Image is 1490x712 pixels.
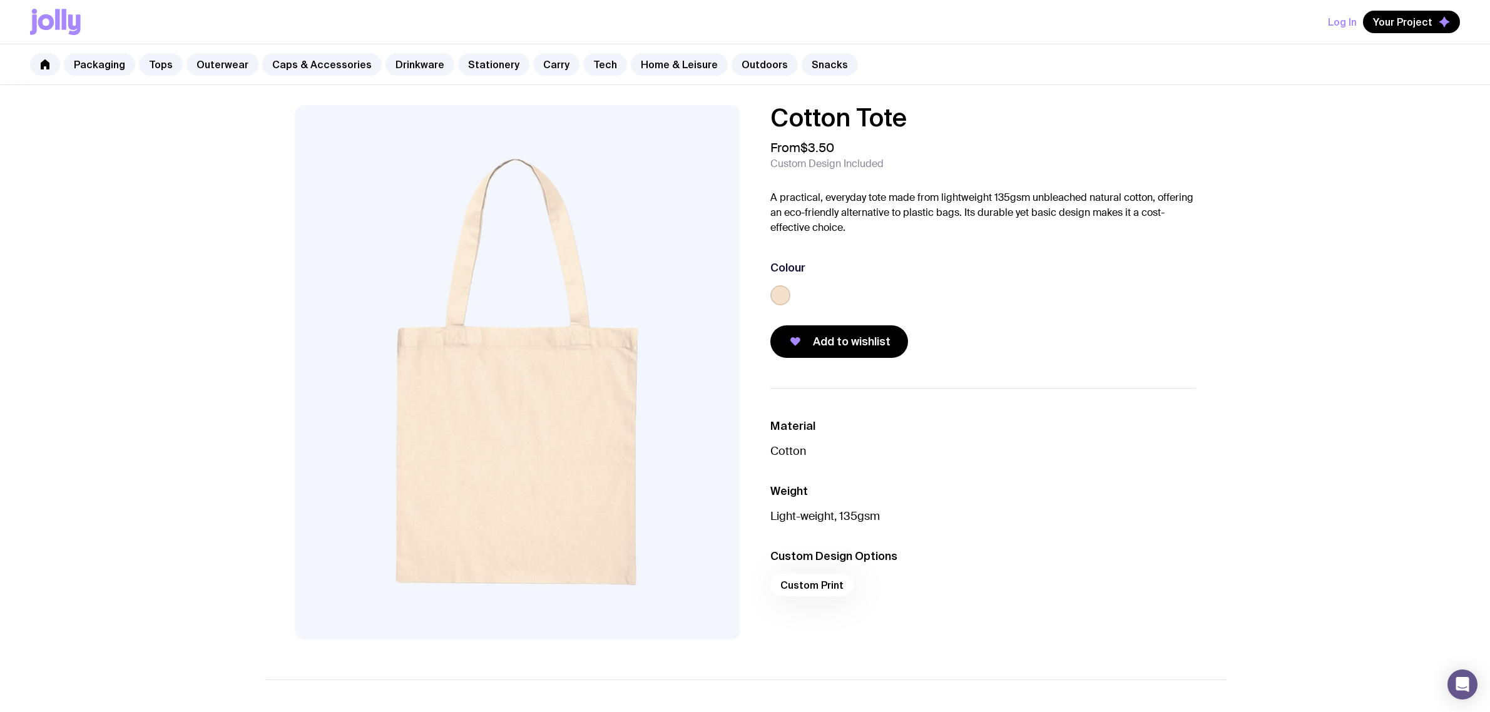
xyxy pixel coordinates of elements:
[770,419,1196,434] h3: Material
[813,334,890,349] span: Add to wishlist
[770,105,1196,130] h1: Cotton Tote
[1328,11,1357,33] button: Log In
[770,140,834,155] span: From
[770,444,1196,459] p: Cotton
[1363,11,1460,33] button: Your Project
[800,140,834,156] span: $3.50
[770,325,908,358] button: Add to wishlist
[139,53,183,76] a: Tops
[732,53,798,76] a: Outdoors
[583,53,627,76] a: Tech
[64,53,135,76] a: Packaging
[1447,669,1477,699] div: Open Intercom Messenger
[770,549,1196,564] h3: Custom Design Options
[458,53,529,76] a: Stationery
[770,260,805,275] h3: Colour
[385,53,454,76] a: Drinkware
[1373,16,1432,28] span: Your Project
[802,53,858,76] a: Snacks
[770,158,884,170] span: Custom Design Included
[770,190,1196,235] p: A practical, everyday tote made from lightweight 135gsm unbleached natural cotton, offering an ec...
[770,484,1196,499] h3: Weight
[631,53,728,76] a: Home & Leisure
[770,509,1196,524] p: Light-weight, 135gsm
[262,53,382,76] a: Caps & Accessories
[186,53,258,76] a: Outerwear
[533,53,579,76] a: Carry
